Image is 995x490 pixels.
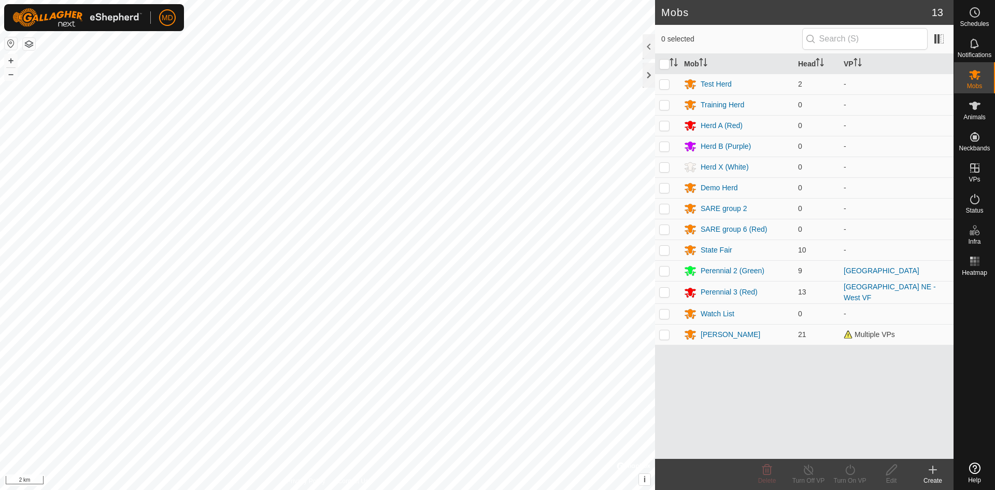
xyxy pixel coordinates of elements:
th: Head [794,54,840,74]
td: - [840,198,954,219]
h2: Mobs [661,6,932,19]
div: SARE group 2 [701,203,747,214]
span: 0 [798,204,802,213]
span: 0 [798,101,802,109]
a: Help [954,458,995,487]
span: 9 [798,267,802,275]
span: Neckbands [959,145,990,151]
td: - [840,94,954,115]
span: 13 [798,288,806,296]
td: - [840,240,954,260]
a: Contact Us [338,477,368,486]
span: Status [965,207,983,214]
div: Turn On VP [829,476,871,485]
span: 2 [798,80,802,88]
span: Notifications [958,52,991,58]
span: 0 selected [661,34,802,45]
span: 0 [798,142,802,150]
button: Map Layers [23,38,35,50]
div: Perennial 2 (Green) [701,265,764,276]
button: + [5,54,17,67]
span: Infra [968,239,980,245]
span: 0 [798,184,802,192]
div: Turn Off VP [788,476,829,485]
div: Herd B (Purple) [701,141,751,152]
div: [PERSON_NAME] [701,329,760,340]
td: - [840,157,954,177]
span: 21 [798,330,806,339]
div: Create [912,476,954,485]
span: Mobs [967,83,982,89]
td: - [840,74,954,94]
div: SARE group 6 (Red) [701,224,767,235]
span: 0 [798,121,802,130]
p-sorticon: Activate to sort [816,60,824,68]
a: [GEOGRAPHIC_DATA] NE - West VF [844,283,936,302]
span: 10 [798,246,806,254]
p-sorticon: Activate to sort [670,60,678,68]
th: Mob [680,54,794,74]
span: 0 [798,310,802,318]
span: MD [162,12,173,23]
span: Help [968,477,981,483]
div: State Fair [701,245,732,256]
span: Delete [758,477,776,484]
span: VPs [969,176,980,183]
span: 0 [798,163,802,171]
div: Watch List [701,309,734,319]
div: Test Herd [701,79,732,90]
span: i [644,475,646,484]
td: - [840,219,954,240]
button: Reset Map [5,37,17,50]
div: Herd X (White) [701,162,749,173]
div: Perennial 3 (Red) [701,287,758,298]
a: Privacy Policy [287,477,325,486]
input: Search (S) [802,28,928,50]
span: Heatmap [962,270,987,276]
span: Animals [963,114,986,120]
span: Multiple VPs [844,330,895,339]
span: Schedules [960,21,989,27]
p-sorticon: Activate to sort [854,60,862,68]
a: [GEOGRAPHIC_DATA] [844,267,919,275]
div: Demo Herd [701,183,738,193]
img: Gallagher Logo [12,8,142,27]
button: – [5,68,17,80]
th: VP [840,54,954,74]
div: Herd A (Red) [701,120,743,131]
span: 0 [798,225,802,233]
td: - [840,303,954,324]
td: - [840,177,954,198]
td: - [840,136,954,157]
button: i [639,474,650,485]
td: - [840,115,954,136]
span: 13 [932,5,943,20]
div: Training Herd [701,100,744,110]
p-sorticon: Activate to sort [699,60,707,68]
div: Edit [871,476,912,485]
